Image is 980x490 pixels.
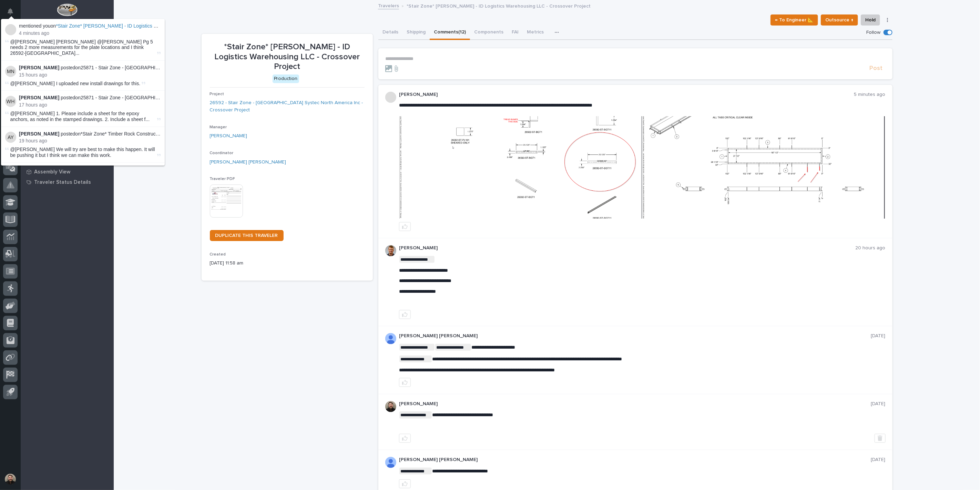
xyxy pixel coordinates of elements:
[210,260,365,267] p: [DATE] 11:58 am
[399,434,411,443] button: like this post
[10,39,156,56] span: @[PERSON_NAME] [PERSON_NAME] @[PERSON_NAME] Pg 5 needs 2 more measurements for the plate location...
[19,30,161,36] p: 4 minutes ago
[19,131,59,137] strong: [PERSON_NAME]
[5,66,16,77] img: Marston Norris
[385,401,396,412] img: ACg8ocLB2sBq07NhafZLDpfZztpbDqa4HYtD3rBf5LhdHf4k=s96-c
[210,177,235,181] span: Traveler PDF
[21,167,114,177] a: Assembly View
[508,26,523,40] button: FAI
[10,147,155,158] span: @[PERSON_NAME] We will try are best to make this happen. It will be pushing it but I think we can...
[10,81,141,86] span: @[PERSON_NAME] I uploaded new install drawings for this.
[470,26,508,40] button: Components
[825,16,854,24] span: Outsource ↑
[385,333,396,344] img: AD_cMMRcK_lR-hunIWE1GUPcUjzJ19X9Uk7D-9skk6qMORDJB_ZroAFOMmnE07bDdh4EHUMJPuIZ72TfOWJm2e1TqCAEecOOP...
[19,72,161,78] p: 15 hours ago
[399,479,411,488] button: like this post
[210,92,224,96] span: Project
[10,111,156,122] span: @[PERSON_NAME] 1. Please include a sheet for the epoxy anchors, as noted in the stamped drawings....
[56,23,234,29] span: *Stair Zone* [PERSON_NAME] - ID Logistics Warehousing LLC - Crossover Project
[210,42,365,72] p: *Stair Zone* [PERSON_NAME] - ID Logistics Warehousing LLC - Crossover Project
[210,151,234,155] span: Coordinator
[870,64,883,72] span: Post
[407,2,591,9] p: *Stair Zone* [PERSON_NAME] - ID Logistics Warehousing LLC - Crossover Project
[21,177,114,187] a: Traveler Status Details
[34,179,91,186] p: Traveler Status Details
[215,233,278,238] span: DUPLICATE THIS TRAVELER
[770,14,818,26] button: ← To Engineer 📐
[5,96,16,107] img: Wynne Hochstetler
[399,401,871,407] p: [PERSON_NAME]
[871,401,886,407] p: [DATE]
[5,132,16,143] img: Adam Yutzy
[399,222,411,231] button: like this post
[821,14,858,26] button: Outsource ↑
[19,102,161,108] p: 17 hours ago
[867,30,881,36] p: Follow
[210,159,286,166] a: [PERSON_NAME] [PERSON_NAME]
[871,333,886,339] p: [DATE]
[3,472,18,487] button: users-avatar
[865,16,876,24] span: Hold
[19,138,161,144] p: 19 hours ago
[19,23,161,29] p: mentioned you on :
[19,65,161,71] p: posted on :
[378,26,402,40] button: Details
[19,95,161,101] p: posted on :
[210,132,247,140] a: [PERSON_NAME]
[9,8,18,19] div: Notifications
[19,95,59,100] strong: [PERSON_NAME]
[402,26,430,40] button: Shipping
[399,457,871,463] p: [PERSON_NAME] [PERSON_NAME]
[399,310,411,319] button: like this post
[19,65,59,70] strong: [PERSON_NAME]
[871,457,886,463] p: [DATE]
[273,74,299,83] div: Production
[856,245,886,251] p: 20 hours ago
[385,245,396,256] img: AOh14Gijbd6eejXF32J59GfCOuyvh5OjNDKoIp8XuOuX=s96-c
[399,333,871,339] p: [PERSON_NAME] [PERSON_NAME]
[210,252,226,257] span: Created
[399,92,854,98] p: [PERSON_NAME]
[81,95,313,100] a: 25871 - Stair Zone - [GEOGRAPHIC_DATA] LLC - [GEOGRAPHIC_DATA] Storage - [GEOGRAPHIC_DATA]
[378,1,399,9] a: Travelers
[210,230,284,241] a: DUPLICATE THIS TRAVELER
[861,14,880,26] button: Hold
[34,169,70,175] p: Assembly View
[875,434,886,443] button: Delete post
[775,16,814,24] span: ← To Engineer 📐
[385,457,396,468] img: AD_cMMRcK_lR-hunIWE1GUPcUjzJ19X9Uk7D-9skk6qMORDJB_ZroAFOMmnE07bDdh4EHUMJPuIZ72TfOWJm2e1TqCAEecOOP...
[399,245,856,251] p: [PERSON_NAME]
[210,99,365,114] a: 26592 - Stair Zone - [GEOGRAPHIC_DATA] Systec North America Inc - Crossover Project
[867,64,886,72] button: Post
[430,26,470,40] button: Comments (12)
[3,4,18,19] button: Notifications
[854,92,886,98] p: 5 minutes ago
[210,125,227,129] span: Manager
[81,131,196,137] a: *Stair Zone* Timber Rock Construction - Custom Stair
[399,378,411,387] button: like this post
[81,65,313,70] a: 25871 - Stair Zone - [GEOGRAPHIC_DATA] LLC - [GEOGRAPHIC_DATA] Storage - [GEOGRAPHIC_DATA]
[19,131,161,137] p: posted on :
[57,3,77,16] img: Workspace Logo
[523,26,548,40] button: Metrics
